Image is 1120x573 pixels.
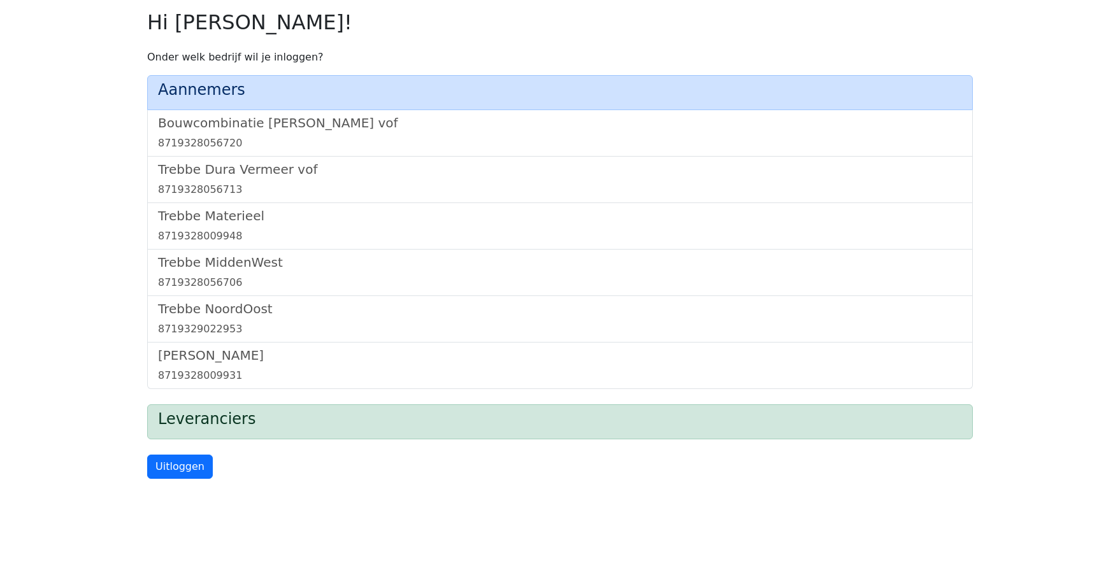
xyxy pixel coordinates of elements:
[158,162,962,197] a: Trebbe Dura Vermeer vof8719328056713
[147,50,973,65] p: Onder welk bedrijf wil je inloggen?
[158,255,962,270] h5: Trebbe MiddenWest
[158,348,962,383] a: [PERSON_NAME]8719328009931
[158,208,962,244] a: Trebbe Materieel8719328009948
[158,368,962,383] div: 8719328009931
[158,208,962,223] h5: Trebbe Materieel
[158,348,962,363] h5: [PERSON_NAME]
[158,81,962,99] h4: Aannemers
[147,455,213,479] a: Uitloggen
[158,322,962,337] div: 8719329022953
[158,301,962,337] a: Trebbe NoordOost8719329022953
[158,410,962,428] h4: Leveranciers
[158,182,962,197] div: 8719328056713
[158,301,962,316] h5: Trebbe NoordOost
[158,255,962,290] a: Trebbe MiddenWest8719328056706
[158,115,962,131] h5: Bouwcombinatie [PERSON_NAME] vof
[158,229,962,244] div: 8719328009948
[158,136,962,151] div: 8719328056720
[158,275,962,290] div: 8719328056706
[158,115,962,151] a: Bouwcombinatie [PERSON_NAME] vof8719328056720
[147,10,973,34] h2: Hi [PERSON_NAME]!
[158,162,962,177] h5: Trebbe Dura Vermeer vof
